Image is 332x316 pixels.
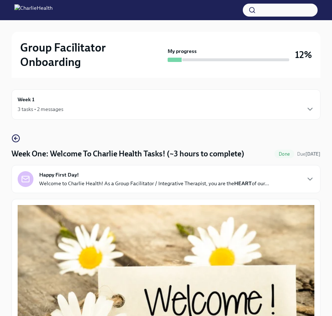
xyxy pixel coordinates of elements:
[39,180,269,187] p: Welcome to Charlie Health! As a Group Facilitator / Integrative Therapist, you are the of our...
[20,40,165,69] h2: Group Facilitator Onboarding
[14,4,53,16] img: CharlieHealth
[295,48,312,61] h3: 12%
[297,151,320,157] span: Due
[18,106,63,113] div: 3 tasks • 2 messages
[274,151,294,157] span: Done
[12,148,244,159] h4: Week One: Welcome To Charlie Health Tasks! (~3 hours to complete)
[18,95,35,103] h6: Week 1
[297,151,320,157] span: September 22nd, 2025 09:00
[168,48,197,55] strong: My progress
[305,151,320,157] strong: [DATE]
[39,171,79,178] strong: Happy First Day!
[234,180,252,187] strong: HEART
